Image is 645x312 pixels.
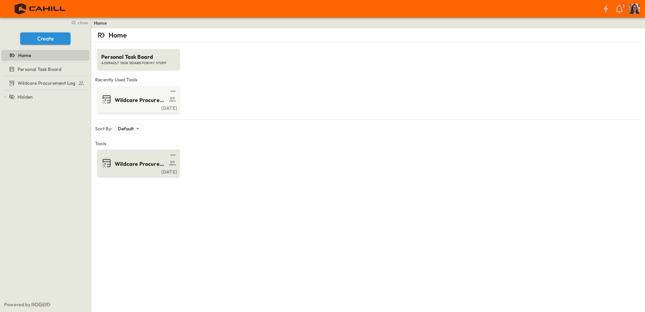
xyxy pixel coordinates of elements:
[109,30,127,40] p: Home
[99,105,177,110] a: [DATE]
[1,51,88,60] a: Home
[8,2,73,16] img: 4f72bfc4efa7236828875bac24094a5ddb05241e32d018417354e964050affa1.png
[1,78,89,88] div: Wildcare Procurement Logtest
[1,64,89,75] div: Personal Task Boardtest
[18,80,75,86] span: Wildcare Procurement Log
[115,96,167,104] span: Wildcare Procurement Log
[622,3,624,9] p: 3
[18,66,61,73] span: Personal Task Board
[20,32,71,45] button: Create
[169,87,177,95] button: test
[629,4,640,14] img: Profile Picture
[115,124,142,133] div: Default
[99,168,177,174] a: [DATE]
[68,18,89,27] button: close
[78,19,88,26] span: close
[99,158,177,168] a: Wildcare Procurement Log
[1,64,88,74] a: Personal Task Board
[101,53,176,61] span: Personal Task Board
[95,76,641,83] span: Recently Used Tools
[96,42,180,70] a: Personal Task BoardA DEFAULT TASK BOARD FOR MY STUFF
[101,61,176,66] span: A DEFAULT TASK BOARD FOR MY STUFF
[1,78,88,88] a: Wildcare Procurement Log
[99,94,177,105] a: Wildcare Procurement Log
[18,52,31,59] span: Home
[94,20,107,26] a: Home
[18,94,33,100] span: Hidden
[118,125,134,132] p: Default
[115,160,167,168] span: Wildcare Procurement Log
[95,140,641,147] span: Tools
[95,125,112,132] p: Sort By:
[169,151,177,159] button: test
[94,20,111,26] nav: breadcrumbs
